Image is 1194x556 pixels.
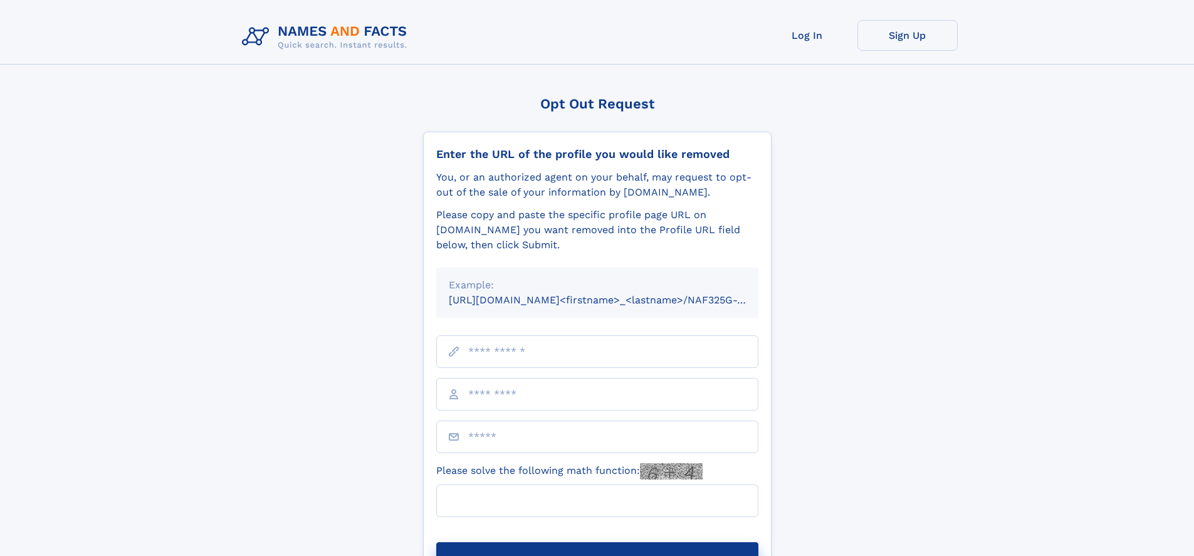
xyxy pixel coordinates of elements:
[757,20,857,51] a: Log In
[436,207,758,253] div: Please copy and paste the specific profile page URL on [DOMAIN_NAME] you want removed into the Pr...
[436,147,758,161] div: Enter the URL of the profile you would like removed
[857,20,958,51] a: Sign Up
[449,294,782,306] small: [URL][DOMAIN_NAME]<firstname>_<lastname>/NAF325G-xxxxxxxx
[436,463,703,480] label: Please solve the following math function:
[237,20,417,54] img: Logo Names and Facts
[436,170,758,200] div: You, or an authorized agent on your behalf, may request to opt-out of the sale of your informatio...
[449,278,746,293] div: Example:
[423,96,772,112] div: Opt Out Request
